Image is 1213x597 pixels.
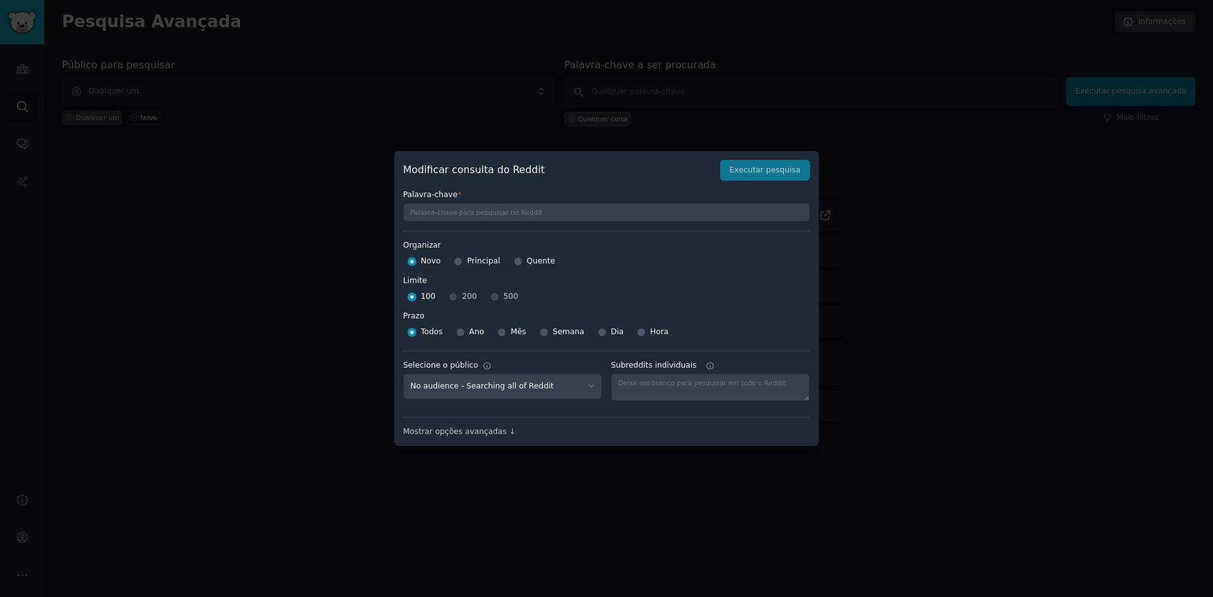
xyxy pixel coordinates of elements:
[611,327,624,336] font: Dia
[469,327,485,336] font: Ano
[403,311,425,320] font: Prazo
[403,203,810,222] input: Palavra-chave para pesquisar no Reddit
[467,256,500,265] font: Principal
[650,327,668,336] font: Hora
[403,276,427,285] font: Limite
[403,427,516,436] font: Mostrar opções avançadas ↓
[553,327,584,336] font: Semana
[611,361,697,370] font: Subreddits individuais
[421,327,443,336] font: Todos
[421,256,440,265] font: Novo
[403,241,441,250] font: Organizar
[510,327,526,336] font: Mês
[403,190,457,199] font: Palavra-chave
[421,292,435,301] font: 100
[403,164,545,176] font: Modificar consulta do Reddit
[403,361,478,370] font: Selecione o público
[527,256,555,265] font: Quente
